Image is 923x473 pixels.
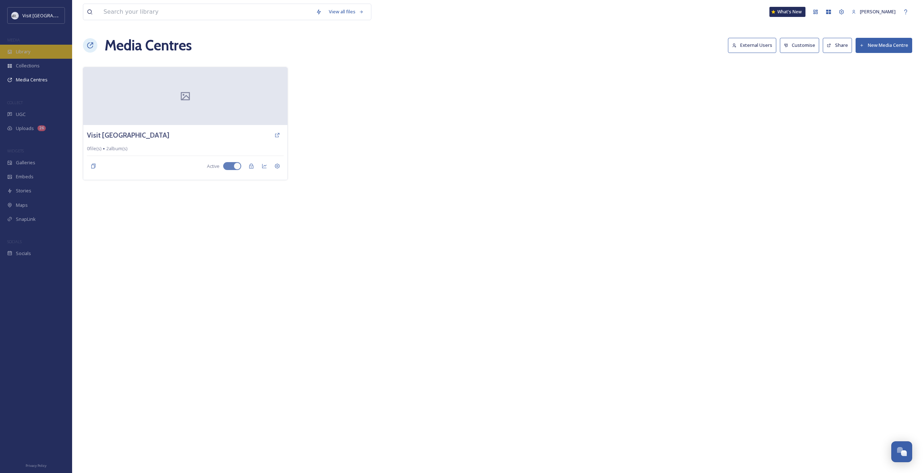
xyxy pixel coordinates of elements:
[16,187,31,194] span: Stories
[769,7,805,17] a: What's New
[7,37,20,43] span: MEDIA
[325,5,367,19] a: View all files
[728,38,776,53] button: External Users
[16,62,40,69] span: Collections
[7,239,22,244] span: SOCIALS
[7,100,23,105] span: COLLECT
[87,130,169,140] a: Visit [GEOGRAPHIC_DATA]
[860,8,896,15] span: [PERSON_NAME]
[780,38,820,53] button: Customise
[37,125,46,131] div: 26
[16,216,36,223] span: SnapLink
[22,12,78,19] span: Visit [GEOGRAPHIC_DATA]
[207,163,220,170] span: Active
[856,38,912,53] button: New Media Centre
[16,111,26,118] span: UGC
[100,4,312,20] input: Search your library
[16,250,31,257] span: Socials
[891,441,912,462] button: Open Chat
[16,202,28,209] span: Maps
[780,38,823,53] a: Customise
[848,5,899,19] a: [PERSON_NAME]
[16,125,34,132] span: Uploads
[7,148,24,153] span: WIDGETS
[823,38,852,53] button: Share
[105,35,192,56] h1: Media Centres
[16,159,35,166] span: Galleries
[12,12,19,19] img: visit-kent-logo1.png
[26,461,47,469] a: Privacy Policy
[16,76,48,83] span: Media Centres
[87,145,101,152] span: 0 file(s)
[16,173,34,180] span: Embeds
[26,463,47,468] span: Privacy Policy
[728,38,780,53] a: External Users
[106,145,127,152] span: 2 album(s)
[16,48,30,55] span: Library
